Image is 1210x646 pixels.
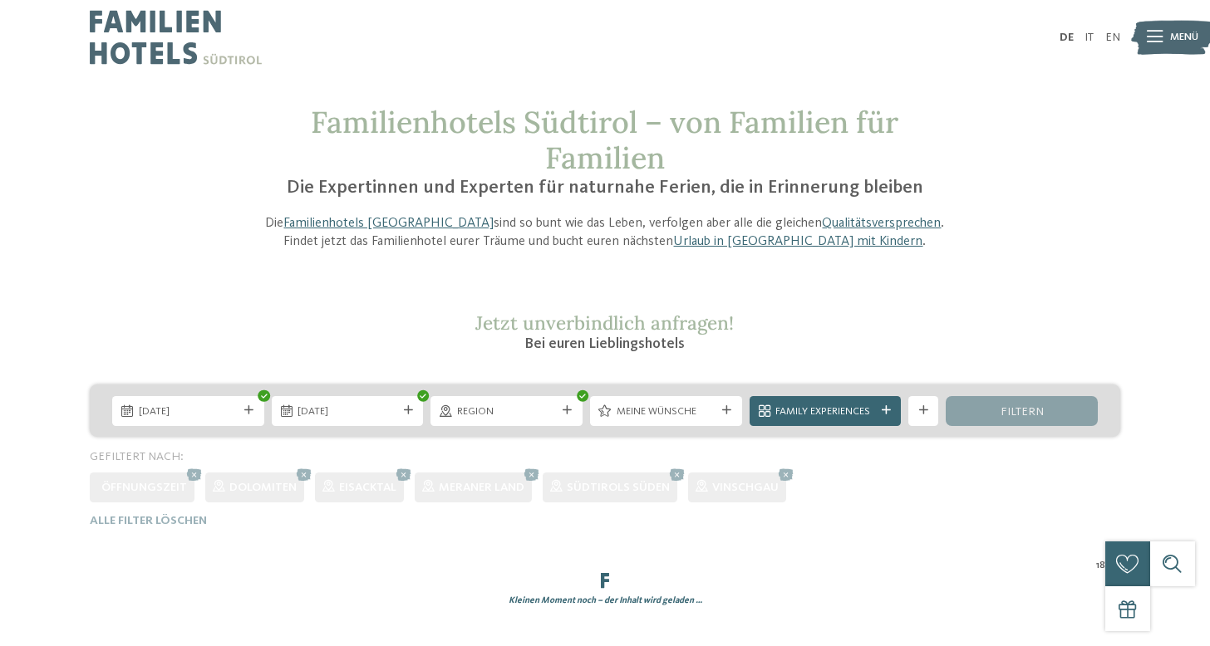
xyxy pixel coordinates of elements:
[1105,32,1120,43] a: EN
[1096,558,1105,573] span: 18
[775,404,875,419] span: Family Experiences
[1170,30,1198,45] span: Menü
[822,217,941,230] a: Qualitätsversprechen
[1085,32,1094,43] a: IT
[287,179,923,197] span: Die Expertinnen und Experten für naturnahe Ferien, die in Erinnerung bleiben
[524,336,685,351] span: Bei euren Lieblingshotels
[298,404,397,419] span: [DATE]
[1060,32,1074,43] a: DE
[617,404,716,419] span: Meine Wünsche
[283,217,494,230] a: Familienhotels [GEOGRAPHIC_DATA]
[139,404,239,419] span: [DATE]
[249,214,961,252] p: Die sind so bunt wie das Leben, verfolgen aber alle die gleichen . Findet jetzt das Familienhotel...
[475,311,734,335] span: Jetzt unverbindlich anfragen!
[311,103,898,177] span: Familienhotels Südtirol – von Familien für Familien
[457,404,557,419] span: Region
[673,235,922,248] a: Urlaub in [GEOGRAPHIC_DATA] mit Kindern
[79,595,1132,607] div: Kleinen Moment noch – der Inhalt wird geladen …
